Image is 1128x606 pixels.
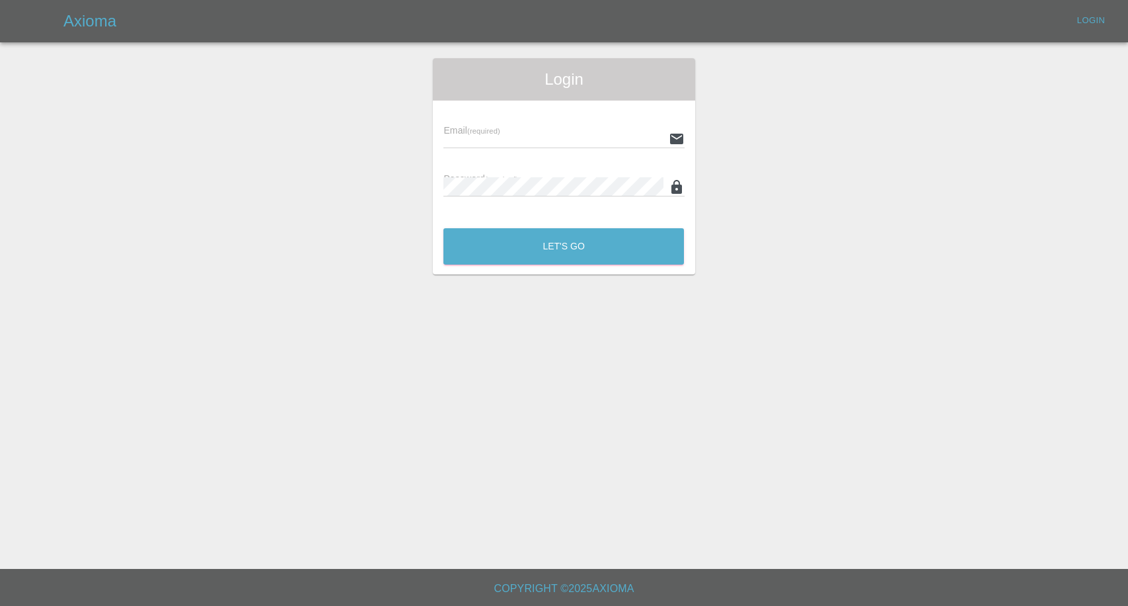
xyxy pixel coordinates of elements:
span: Login [443,69,684,90]
small: (required) [485,175,518,183]
h6: Copyright © 2025 Axioma [11,580,1117,598]
h5: Axioma [63,11,116,32]
a: Login [1070,11,1112,31]
span: Email [443,125,500,136]
small: (required) [467,127,500,135]
span: Password [443,173,517,184]
button: Let's Go [443,228,684,265]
